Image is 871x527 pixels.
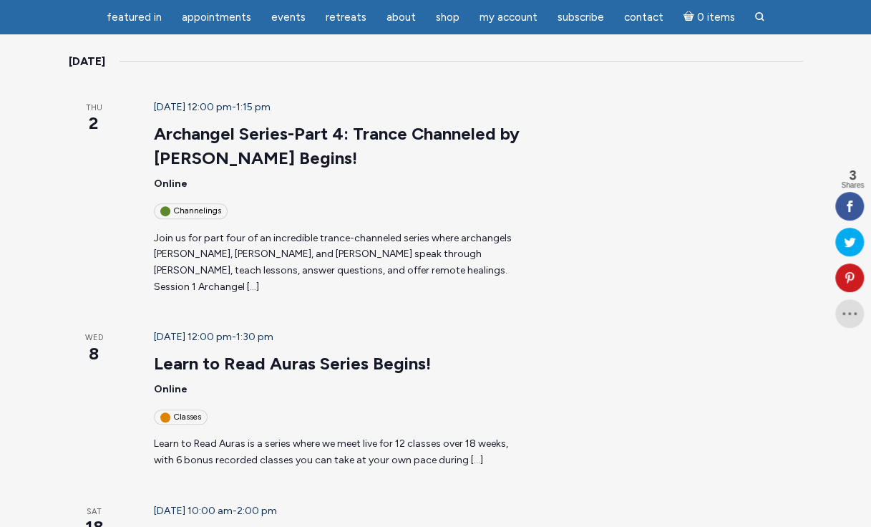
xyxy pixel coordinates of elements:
[436,11,459,24] span: Shop
[154,123,520,169] a: Archangel Series-Part 4: Trance Channeled by [PERSON_NAME] Begins!
[154,505,233,517] span: [DATE] 10:00 am
[615,4,672,32] a: Contact
[154,383,188,395] span: Online
[69,332,120,344] span: Wed
[271,11,306,24] span: Events
[154,410,208,425] div: Classes
[317,4,375,32] a: Retreats
[154,101,232,113] span: [DATE] 12:00 pm
[182,11,251,24] span: Appointments
[471,4,546,32] a: My Account
[69,342,120,366] span: 8
[98,4,170,32] a: featured in
[69,52,105,71] time: [DATE]
[154,203,228,218] div: Channelings
[237,505,277,517] span: 2:00 pm
[154,436,525,468] p: Learn to Read Auras is a series where we meet live for 12 classes over 18 weeks, with 6 bonus rec...
[107,11,162,24] span: featured in
[683,11,697,24] i: Cart
[69,102,120,115] span: Thu
[427,4,468,32] a: Shop
[173,4,260,32] a: Appointments
[624,11,663,24] span: Contact
[154,353,431,374] a: Learn to Read Auras Series Begins!
[675,2,744,32] a: Cart0 items
[480,11,537,24] span: My Account
[154,331,232,343] span: [DATE] 12:00 pm
[236,101,271,113] span: 1:15 pm
[154,101,271,113] time: -
[154,231,525,296] p: Join us for part four of an incredible trance-channeled series where archangels [PERSON_NAME], [P...
[558,11,604,24] span: Subscribe
[549,4,613,32] a: Subscribe
[696,12,734,23] span: 0 items
[69,111,120,135] span: 2
[841,169,864,182] span: 3
[154,178,188,190] span: Online
[236,331,273,343] span: 1:30 pm
[154,505,277,517] time: -
[154,331,273,343] time: -
[378,4,424,32] a: About
[263,4,314,32] a: Events
[69,506,120,518] span: Sat
[386,11,416,24] span: About
[326,11,366,24] span: Retreats
[841,182,864,189] span: Shares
